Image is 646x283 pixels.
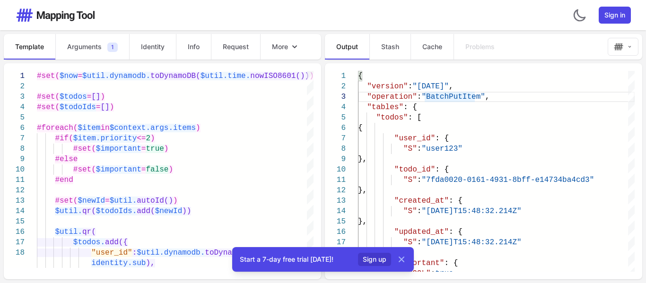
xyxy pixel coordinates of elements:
span: Problems [465,42,495,51]
span: Request [223,42,249,51]
span: "S" [403,207,417,215]
span: : [417,176,422,184]
span: add({ [105,238,128,247]
span: "todo_id" [394,165,435,174]
span: $important [96,165,141,174]
span: "7fda0020-0161-4931-8bff-e14734ba4cd3" [421,176,594,184]
span: )) [182,207,191,215]
div: 16 [325,227,346,237]
span: 2 [146,134,150,143]
span: "S" [403,176,417,184]
span: qr( [82,228,96,236]
div: 6 [325,123,346,133]
span: : { [435,134,449,143]
div: 13 [325,196,346,206]
span: #set( [37,72,60,80]
span: $todoIds. [96,207,137,215]
div: 12 [4,185,25,196]
div: 8 [325,144,346,154]
img: Mapping Tool [614,42,623,51]
div: 2 [4,81,25,92]
span: nowISO8601()) [250,72,309,80]
span: "todos" [376,113,408,122]
span: : [431,269,436,278]
span: $item.priority [73,134,137,143]
span: false [146,165,168,174]
span: add( [137,207,155,215]
span: ) [100,93,105,101]
span: : [417,145,422,153]
div: 13 [4,196,25,206]
div: 14 [4,206,25,216]
span: $todoIds [60,103,96,111]
span: #end [55,176,73,184]
span: = [105,197,110,205]
span: $newId [78,197,105,205]
span: = [141,165,146,174]
span: toDynamoDB( [150,72,201,80]
div: 9 [4,154,25,164]
div: 16 [4,227,25,237]
span: "BOOL" [403,269,431,278]
div: 12 [325,185,346,196]
span: : [417,93,422,101]
span: "operation" [367,93,417,101]
div: 3 [4,92,25,102]
button: Mapping Tool [608,38,638,56]
nav: Tabs [325,34,604,60]
span: $item [78,124,100,132]
span: autoId() [137,197,173,205]
div: 18 [4,248,25,258]
div: 4 [4,102,25,112]
span: Stash [381,42,399,51]
div: 8 [4,144,25,154]
span: : [417,207,422,215]
span: ) [168,165,173,174]
a: Sign up [360,255,389,264]
span: { [358,72,363,80]
span: = [78,72,82,80]
span: Template [15,42,44,51]
div: 17 [4,237,25,248]
div: 5 [4,112,25,123]
span: "BatchPutItem" [421,93,485,101]
span: Info [188,42,200,51]
span: true [146,145,164,153]
span: $util. [55,207,82,215]
span: [] [100,103,109,111]
span: $todos [60,93,87,101]
span: Arguments [67,42,102,51]
span: : [ [408,113,422,122]
span: "[DATE]" [412,82,449,91]
span: ) [164,145,169,153]
span: $now [60,72,78,80]
span: "[DATE]T15:48:32.214Z" [421,238,521,247]
div: 9 [325,154,346,164]
div: 4 [325,102,346,112]
span: = [96,103,101,111]
span: identity.sub [91,259,146,267]
span: toDynamoDB( [205,249,255,257]
a: Sign in [599,7,631,24]
span: : [132,249,137,257]
div: 3 [325,92,346,102]
span: Cache [422,42,442,51]
div: 1 [325,71,346,81]
div: 11 [325,175,346,185]
span: #set( [73,145,96,153]
div: 7 [4,133,25,144]
div: 5 [325,112,346,123]
img: Mapping Tool [15,8,96,23]
span: "S" [403,238,417,247]
span: , [449,82,454,91]
span: ) [196,124,201,132]
span: ) [150,134,155,143]
span: = [87,93,92,101]
span: "user_id" [394,134,435,143]
div: 1 [4,71,25,81]
div: 2 [325,81,346,92]
span: "updated_at" [394,228,449,236]
span: "user123" [421,145,462,153]
span: "tables" [367,103,403,111]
